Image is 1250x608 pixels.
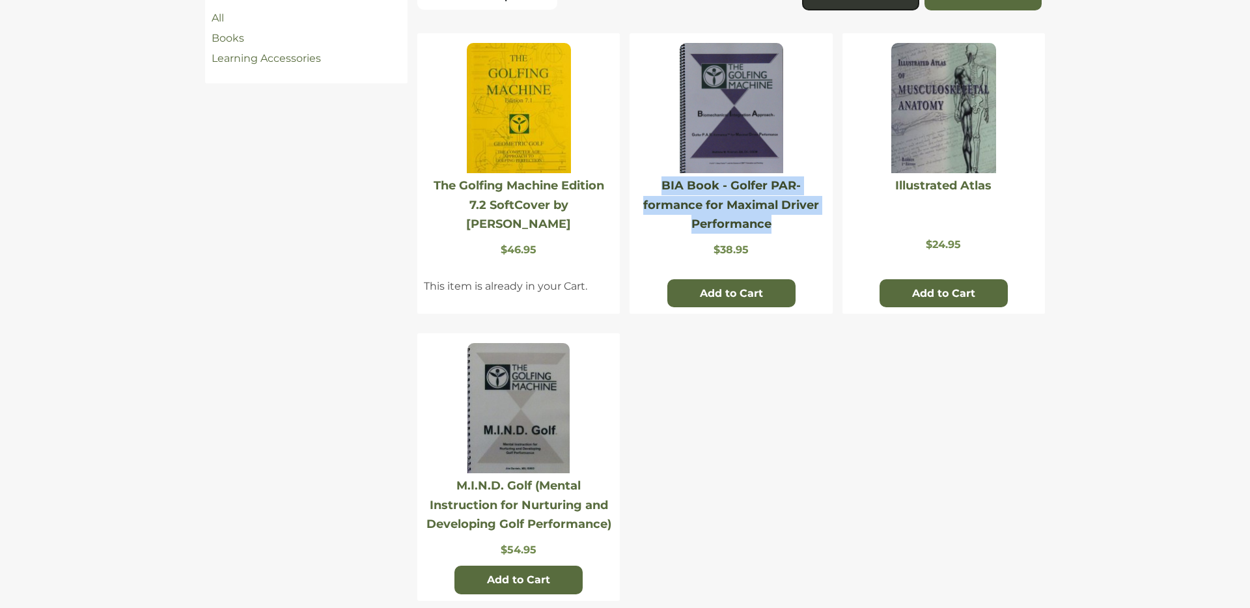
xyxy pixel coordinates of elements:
[636,243,826,256] p: $38.95
[849,238,1038,251] p: $24.95
[424,544,613,556] p: $54.95
[680,43,783,173] img: BIA Book - Golfer PAR-formance for Maximal Driver Performance
[467,43,571,173] img: The Golfing Machine Edition 7.2 SoftCover by Homer Kelley
[880,279,1008,308] button: Add to Cart
[467,343,570,473] img: Website-photo-MIND.jpg
[454,566,583,594] button: Add to Cart
[895,178,992,193] a: Illustrated Atlas
[667,279,796,308] button: Add to Cart
[643,178,819,231] a: BIA Book - Golfer PAR-formance for Maximal Driver Performance
[424,243,613,256] p: $46.95
[212,12,224,24] a: All
[426,478,611,531] a: M.I.N.D. Golf (Mental Instruction for Nurturing and Developing Golf Performance)
[434,178,604,231] a: The Golfing Machine Edition 7.2 SoftCover by [PERSON_NAME]
[212,52,321,64] a: Learning Accessories
[212,32,244,44] a: Books
[891,43,995,173] img: Illustrated Atlas
[424,279,613,294] p: This item is already in your Cart.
